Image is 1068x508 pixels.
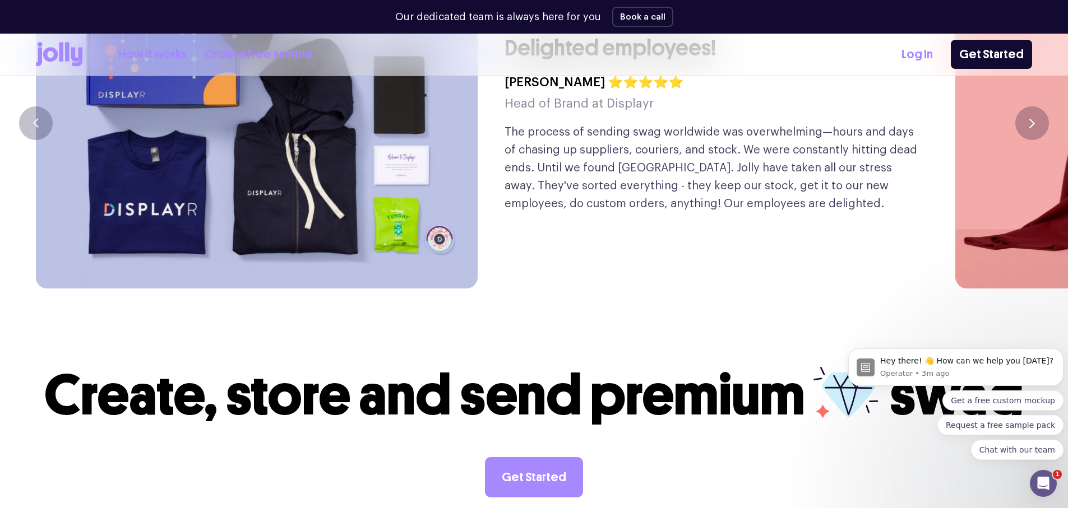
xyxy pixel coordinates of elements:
[901,45,933,64] a: Log In
[844,311,1068,478] iframe: Intercom notifications message
[505,123,919,213] p: The process of sending swag worldwide was overwhelming—hours and days of chasing up suppliers, co...
[205,45,313,64] a: Order a free sample
[1030,470,1057,497] iframe: Intercom live chat
[951,40,1032,69] a: Get Started
[118,45,187,64] a: How it works
[505,93,683,114] h5: Head of Brand at Displayr
[485,457,583,497] a: Get Started
[395,10,601,25] p: Our dedicated team is always here for you
[1053,470,1062,479] span: 1
[505,72,683,93] h4: [PERSON_NAME] ⭐⭐⭐⭐⭐
[612,7,673,27] button: Book a call
[44,361,805,429] span: Create, store and send premium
